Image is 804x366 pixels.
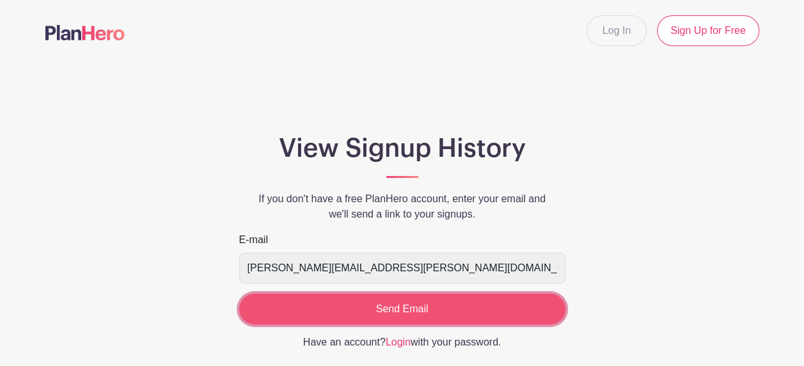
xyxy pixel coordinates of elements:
[239,232,268,248] label: E-mail
[386,337,411,347] a: Login
[239,335,565,350] p: Have an account? with your password.
[587,15,647,46] a: Log In
[657,15,759,46] a: Sign Up for Free
[239,253,565,283] input: e.g. julie@eventco.com
[239,191,565,222] p: If you don't have a free PlanHero account, enter your email and we'll send a link to your signups.
[45,25,125,40] img: logo-507f7623f17ff9eddc593b1ce0a138ce2505c220e1c5a4e2b4648c50719b7d32.svg
[239,133,565,164] h1: View Signup History
[239,294,565,324] input: Send Email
